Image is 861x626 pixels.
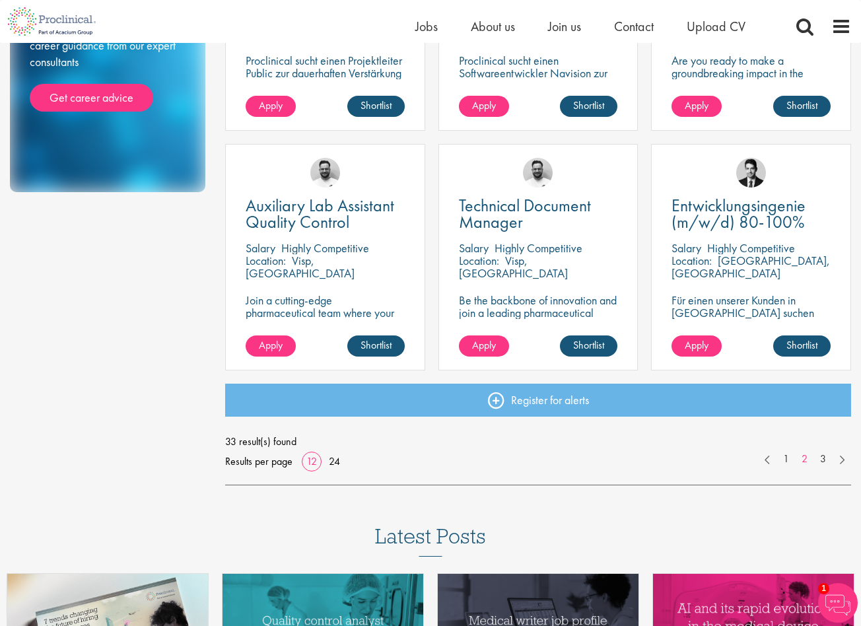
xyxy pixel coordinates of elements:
[246,294,405,357] p: Join a cutting-edge pharmaceutical team where your precision and passion for quality will help sh...
[459,197,618,230] a: Technical Document Manager
[459,96,509,117] a: Apply
[818,583,829,594] span: 1
[246,253,286,268] span: Location:
[225,452,293,471] span: Results per page
[246,240,275,256] span: Salary
[459,335,509,357] a: Apply
[459,54,618,117] p: Proclinical sucht einen Softwareentwickler Navision zur dauerhaften Verstärkung des Teams unseres...
[259,338,283,352] span: Apply
[672,294,831,369] p: Für einen unserer Kunden in [GEOGRAPHIC_DATA] suchen wir ab sofort einen Entwicklungsingenieur Ku...
[818,583,858,623] img: Chatbot
[672,197,831,230] a: Entwicklungsingenie (m/w/d) 80-100%
[225,384,851,417] a: Register for alerts
[672,96,722,117] a: Apply
[415,18,438,35] a: Jobs
[225,432,851,452] span: 33 result(s) found
[281,240,369,256] p: Highly Competitive
[672,253,712,268] span: Location:
[459,294,618,344] p: Be the backbone of innovation and join a leading pharmaceutical company to help keep life-changin...
[472,338,496,352] span: Apply
[459,253,499,268] span: Location:
[324,454,345,468] a: 24
[495,240,582,256] p: Highly Competitive
[471,18,515,35] a: About us
[560,96,617,117] a: Shortlist
[459,194,591,233] span: Technical Document Manager
[30,20,186,112] div: From CV and interview tips to career guidance from our expert consultants
[736,158,766,188] img: Thomas Wenig
[773,96,831,117] a: Shortlist
[773,335,831,357] a: Shortlist
[614,18,654,35] a: Contact
[685,338,708,352] span: Apply
[795,452,814,467] a: 2
[776,452,796,467] a: 1
[30,84,153,112] a: Get career advice
[310,158,340,188] img: Emile De Beer
[707,240,795,256] p: Highly Competitive
[459,240,489,256] span: Salary
[685,98,708,112] span: Apply
[672,240,701,256] span: Salary
[375,525,486,557] h3: Latest Posts
[687,18,745,35] a: Upload CV
[560,335,617,357] a: Shortlist
[246,96,296,117] a: Apply
[347,335,405,357] a: Shortlist
[472,98,496,112] span: Apply
[672,54,831,129] p: Are you ready to make a groundbreaking impact in the world of biotechnology? Join a growing compa...
[246,194,394,233] span: Auxiliary Lab Assistant Quality Control
[259,98,283,112] span: Apply
[246,335,296,357] a: Apply
[347,96,405,117] a: Shortlist
[246,54,405,104] p: Proclinical sucht einen Projektleiter Public zur dauerhaften Verstärkung des Teams unseres Kunden...
[548,18,581,35] a: Join us
[246,253,355,281] p: Visp, [GEOGRAPHIC_DATA]
[672,194,806,233] span: Entwicklungsingenie (m/w/d) 80-100%
[672,253,830,281] p: [GEOGRAPHIC_DATA], [GEOGRAPHIC_DATA]
[246,197,405,230] a: Auxiliary Lab Assistant Quality Control
[523,158,553,188] img: Emile De Beer
[672,335,722,357] a: Apply
[302,454,322,468] a: 12
[459,253,568,281] p: Visp, [GEOGRAPHIC_DATA]
[813,452,833,467] a: 3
